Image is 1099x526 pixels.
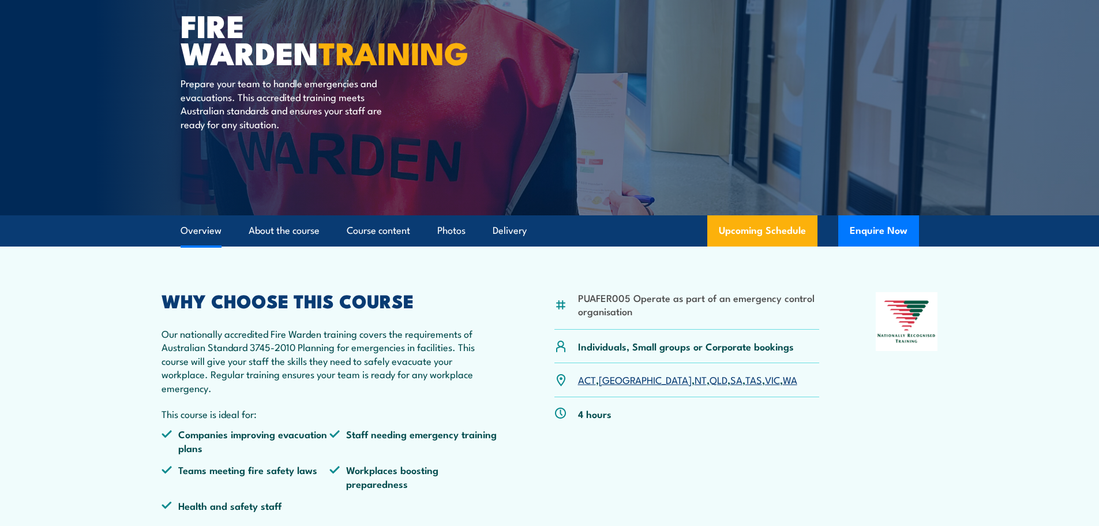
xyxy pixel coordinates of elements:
[162,427,330,454] li: Companies improving evacuation plans
[162,463,330,490] li: Teams meeting fire safety laws
[162,327,498,394] p: Our nationally accredited Fire Warden training covers the requirements of Australian Standard 374...
[249,215,320,246] a: About the course
[783,372,797,386] a: WA
[838,215,919,247] button: Enquire Now
[695,372,707,386] a: NT
[876,292,938,351] img: Nationally Recognised Training logo.
[318,28,468,76] strong: TRAINING
[329,463,498,490] li: Workplaces boosting preparedness
[578,372,596,386] a: ACT
[181,76,391,130] p: Prepare your team to handle emergencies and evacuations. This accredited training meets Australia...
[745,372,762,386] a: TAS
[493,215,527,246] a: Delivery
[599,372,692,386] a: [GEOGRAPHIC_DATA]
[162,292,498,308] h2: WHY CHOOSE THIS COURSE
[162,407,498,420] p: This course is ideal for:
[578,407,612,420] p: 4 hours
[707,215,817,247] a: Upcoming Schedule
[730,372,742,386] a: SA
[329,427,498,454] li: Staff needing emergency training
[181,12,466,65] h1: Fire Warden
[765,372,780,386] a: VIC
[162,499,330,512] li: Health and safety staff
[347,215,410,246] a: Course content
[578,373,797,386] p: , , , , , , ,
[710,372,727,386] a: QLD
[181,215,222,246] a: Overview
[578,340,794,353] p: Individuals, Small groups or Corporate bookings
[437,215,466,246] a: Photos
[578,291,820,318] li: PUAFER005 Operate as part of an emergency control organisation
